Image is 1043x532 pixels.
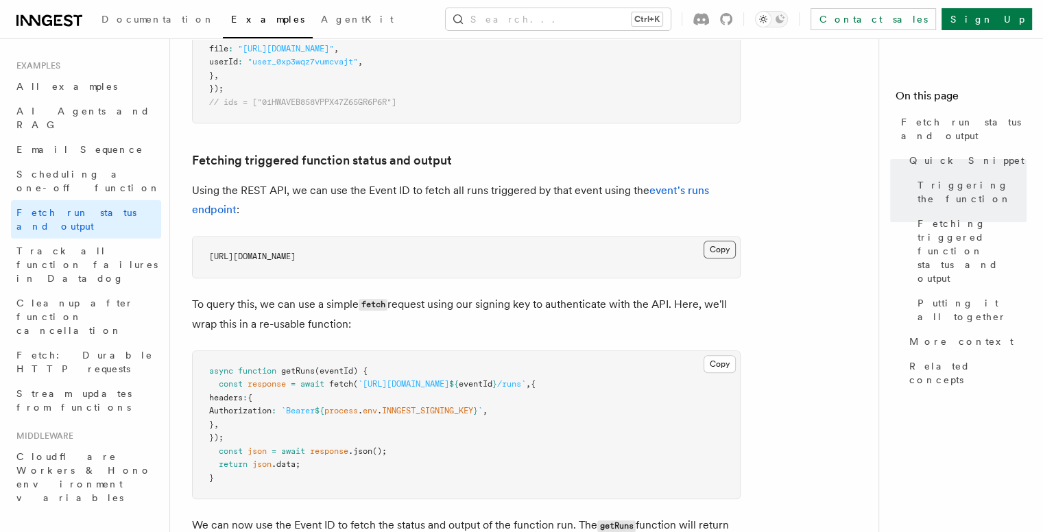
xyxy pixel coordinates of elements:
span: const [219,379,243,389]
a: Examples [223,4,313,38]
span: .data; [272,459,300,469]
a: Cloudflare Workers & Hono environment variables [11,444,161,510]
span: "[URL][DOMAIN_NAME]" [238,44,334,53]
span: } [492,379,497,389]
span: getRuns [281,366,315,376]
span: Middleware [11,431,73,442]
span: { [531,379,536,389]
a: Fetching triggered function status and output [912,211,1027,291]
span: Scheduling a one-off function [16,169,160,193]
span: `[URL][DOMAIN_NAME] [358,379,449,389]
span: ${ [315,406,324,415]
span: (); [372,446,387,456]
span: : [228,44,233,53]
span: Related concepts [909,359,1027,387]
span: Fetch run status and output [16,207,136,232]
span: , [358,57,363,66]
span: , [526,379,531,389]
span: Quick Snippet [909,154,1024,167]
a: Putting it all together [912,291,1027,329]
p: To query this, we can use a simple request using our signing key to authenticate with the API. He... [192,295,741,334]
span: response [310,446,348,456]
span: . [377,406,382,415]
span: json [252,459,272,469]
code: getRuns [597,520,636,532]
span: INNGEST_SIGNING_KEY [382,406,473,415]
span: Authorization [209,406,272,415]
a: Track all function failures in Datadog [11,239,161,291]
h4: On this page [896,88,1027,110]
span: file [209,44,228,53]
span: , [214,71,219,80]
span: Stream updates from functions [16,388,132,413]
span: await [281,446,305,456]
span: . [358,406,363,415]
span: Examples [11,60,60,71]
span: Putting it all together [918,296,1027,324]
span: [URL][DOMAIN_NAME] [209,252,296,261]
span: Track all function failures in Datadog [16,245,158,284]
span: Triggering the function [918,178,1027,206]
span: // ids = ["01HWAVEB858VPPX47Z65GR6P6R"] [209,97,396,107]
span: , [483,406,488,415]
button: Copy [704,241,736,258]
span: }); [209,84,224,93]
a: Contact sales [811,8,936,30]
a: Quick Snippet [904,148,1027,173]
span: json [248,446,267,456]
span: } [473,406,478,415]
span: Fetch run status and output [901,115,1027,143]
span: : [238,57,243,66]
span: Cleanup after function cancellation [16,298,134,336]
a: All examples [11,74,161,99]
span: All examples [16,81,117,92]
span: process [324,406,358,415]
a: Scheduling a one-off function [11,162,161,200]
span: eventId [459,379,492,389]
button: Search...Ctrl+K [446,8,671,30]
a: More context [904,329,1027,354]
a: Fetch run status and output [896,110,1027,148]
a: Related concepts [904,354,1027,392]
span: = [291,379,296,389]
span: ( [353,379,358,389]
kbd: Ctrl+K [632,12,662,26]
a: Stream updates from functions [11,381,161,420]
span: : [243,393,248,402]
span: (eventId) { [315,366,368,376]
span: headers [209,393,243,402]
span: fetch [329,379,353,389]
span: Documentation [101,14,215,25]
span: /runs` [497,379,526,389]
span: await [300,379,324,389]
span: : [272,406,276,415]
span: { [248,393,252,402]
span: } [209,473,214,483]
button: Toggle dark mode [755,11,788,27]
span: = [272,446,276,456]
span: `Bearer [281,406,315,415]
span: ` [478,406,483,415]
a: Email Sequence [11,137,161,162]
span: AgentKit [321,14,394,25]
a: Documentation [93,4,223,37]
span: function [238,366,276,376]
a: Sign Up [942,8,1032,30]
span: const [219,446,243,456]
a: Fetching triggered function status and output [192,151,452,170]
span: Fetch: Durable HTTP requests [16,350,153,374]
p: Using the REST API, we can use the Event ID to fetch all runs triggered by that event using the : [192,181,741,219]
span: }); [209,433,224,442]
span: async [209,366,233,376]
a: AI Agents and RAG [11,99,161,137]
code: fetch [359,299,387,311]
span: AI Agents and RAG [16,106,150,130]
span: ${ [449,379,459,389]
span: Fetching triggered function status and output [918,217,1027,285]
span: Email Sequence [16,144,143,155]
span: .json [348,446,372,456]
span: Cloudflare Workers & Hono environment variables [16,451,152,503]
span: Examples [231,14,304,25]
span: "user_0xp3wqz7vumcvajt" [248,57,358,66]
span: userId [209,57,238,66]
